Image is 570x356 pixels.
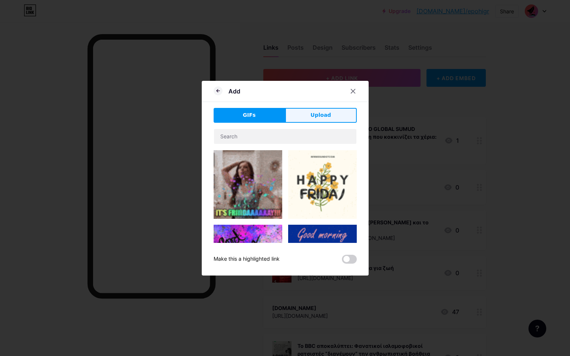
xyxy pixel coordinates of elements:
[243,111,256,119] span: GIFs
[228,87,240,96] div: Add
[214,150,282,219] img: Gihpy
[310,111,331,119] span: Upload
[214,129,356,144] input: Search
[214,108,285,123] button: GIFs
[288,150,357,219] img: Gihpy
[285,108,357,123] button: Upload
[288,225,357,293] img: Gihpy
[214,225,282,293] img: Gihpy
[214,255,280,264] div: Make this a highlighted link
